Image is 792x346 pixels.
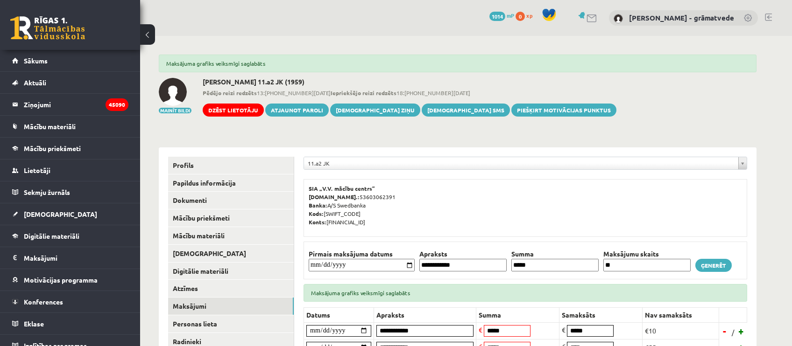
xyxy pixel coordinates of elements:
[422,104,510,117] a: [DEMOGRAPHIC_DATA] SMS
[476,307,559,322] th: Summa
[12,72,128,93] a: Aktuāli
[12,50,128,71] a: Sākums
[203,89,257,97] b: Pēdējo reizi redzēts
[168,245,294,262] a: [DEMOGRAPHIC_DATA]
[643,322,719,339] td: €10
[559,307,643,322] th: Samaksāts
[24,319,44,328] span: Eklase
[12,247,128,269] a: Maksājumi
[12,181,128,203] a: Sekmju žurnāls
[265,104,329,117] a: Atjaunot paroli
[12,94,128,115] a: Ziņojumi45090
[159,55,757,72] div: Maksājuma grafiks veiksmīgi saglabāts
[417,249,509,259] th: Apraksts
[12,269,128,291] a: Motivācijas programma
[24,56,48,65] span: Sākums
[309,201,327,209] b: Banka:
[309,210,324,217] b: Kods:
[306,249,417,259] th: Pirmais maksājuma datums
[24,232,79,240] span: Digitālie materiāli
[24,298,63,306] span: Konferences
[12,313,128,334] a: Eklase
[168,315,294,332] a: Personas lieta
[507,12,514,19] span: mP
[695,259,732,272] a: Ģenerēt
[203,104,264,117] a: Dzēst lietotāju
[24,94,128,115] legend: Ziņojumi
[12,159,128,181] a: Lietotāji
[331,89,396,97] b: Iepriekšējo reizi redzēts
[24,122,76,131] span: Mācību materiāli
[374,307,476,322] th: Apraksts
[304,307,374,322] th: Datums
[562,325,566,334] span: €
[168,174,294,192] a: Papildus informācija
[168,227,294,244] a: Mācību materiāli
[511,104,616,117] a: Piešķirt motivācijas punktus
[489,12,514,19] a: 1014 mP
[304,284,747,302] div: Maksājuma grafiks veiksmīgi saglabāts
[304,157,747,169] a: 11.a2 JK
[203,89,616,97] span: 13:[PHONE_NUMBER][DATE] 18:[PHONE_NUMBER][DATE]
[516,12,537,19] a: 0 xp
[168,157,294,174] a: Profils
[168,192,294,209] a: Dokumenti
[516,12,525,21] span: 0
[24,247,128,269] legend: Maksājumi
[12,225,128,247] a: Digitālie materiāli
[309,218,326,226] b: Konts:
[24,144,81,152] span: Mācību priekšmeti
[309,184,742,226] p: 53603062391 A/S Swedbanka [SWIFT_CODE] [FINANCIAL_ID]
[168,280,294,297] a: Atzīmes
[629,13,734,22] a: [PERSON_NAME] - grāmatvede
[12,291,128,312] a: Konferences
[203,78,616,86] h2: [PERSON_NAME] 11.a2 JK (1959)
[308,157,735,169] span: 11.a2 JK
[731,327,735,337] span: /
[24,166,50,174] span: Lietotāji
[601,249,693,259] th: Maksājumu skaits
[168,263,294,280] a: Digitālie materiāli
[24,210,97,218] span: [DEMOGRAPHIC_DATA]
[159,108,191,113] button: Mainīt bildi
[489,12,505,21] span: 1014
[24,276,98,284] span: Motivācijas programma
[309,193,360,201] b: [DOMAIN_NAME].:
[10,16,85,40] a: Rīgas 1. Tālmācības vidusskola
[309,185,375,192] b: SIA „V.V. mācību centrs”
[330,104,420,117] a: [DEMOGRAPHIC_DATA] ziņu
[12,138,128,159] a: Mācību priekšmeti
[168,209,294,227] a: Mācību priekšmeti
[614,14,623,23] img: Antra Sondore - grāmatvede
[737,324,746,338] a: +
[479,325,482,334] span: €
[12,116,128,137] a: Mācību materiāli
[24,188,70,196] span: Sekmju žurnāls
[168,298,294,315] a: Maksājumi
[106,98,128,111] i: 45090
[643,307,719,322] th: Nav samaksāts
[526,12,532,19] span: xp
[159,78,187,106] img: Viktorija Pfeifere
[720,324,729,338] a: -
[12,203,128,225] a: [DEMOGRAPHIC_DATA]
[24,78,46,87] span: Aktuāli
[509,249,601,259] th: Summa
